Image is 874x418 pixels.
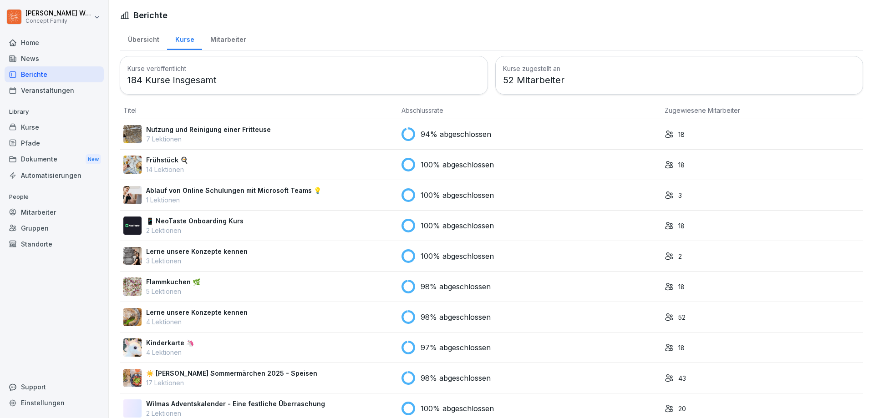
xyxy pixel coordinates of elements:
[123,369,142,387] img: vxey3jhup7ci568mo7dyx3an.png
[146,165,188,174] p: 14 Lektionen
[123,156,142,174] img: n6mw6n4d96pxhuc2jbr164bu.png
[25,18,92,24] p: Concept Family
[5,220,104,236] a: Gruppen
[202,27,254,50] a: Mitarbeiter
[146,307,248,317] p: Lerne unsere Konzepte kennen
[5,135,104,151] a: Pfade
[146,256,248,266] p: 3 Lektionen
[146,186,321,195] p: Ablauf von Online Schulungen mit Microsoft Teams 💡
[146,347,194,357] p: 4 Lektionen
[421,251,494,262] p: 100% abgeschlossen
[146,338,194,347] p: Kinderkarte 🦄
[5,204,104,220] a: Mitarbeiter
[146,195,321,205] p: 1 Lektionen
[146,226,244,235] p: 2 Lektionen
[123,106,137,114] span: Titel
[127,64,480,73] h3: Kurse veröffentlicht
[127,73,480,87] p: 184 Kurse insgesamt
[421,403,494,414] p: 100% abgeschlossen
[25,10,92,17] p: [PERSON_NAME] Weichsel
[665,106,740,114] span: Zugewiesene Mitarbeiter
[5,151,104,168] div: Dokumente
[5,50,104,66] a: News
[86,154,101,165] div: New
[5,119,104,135] a: Kurse
[146,155,188,165] p: Frühstück 🍳
[503,73,856,87] p: 52 Mitarbeiter
[421,281,491,292] p: 98% abgeschlossen
[146,378,317,388] p: 17 Lektionen
[678,221,685,231] p: 18
[133,9,168,21] h1: Berichte
[678,373,686,383] p: 43
[123,186,142,204] img: e8eoks8cju23yjmx0b33vrq2.png
[167,27,202,50] a: Kurse
[146,399,325,408] p: Wilmas Adventskalender - Eine festliche Überraschung
[146,287,200,296] p: 5 Lektionen
[678,282,685,292] p: 18
[421,342,491,353] p: 97% abgeschlossen
[678,252,682,261] p: 2
[503,64,856,73] h3: Kurse zugestellt an
[5,395,104,411] a: Einstellungen
[146,408,325,418] p: 2 Lektionen
[146,216,244,226] p: 📱 NeoTaste Onboarding Kurs
[421,129,491,140] p: 94% abgeschlossen
[5,151,104,168] a: DokumenteNew
[146,125,271,134] p: Nutzung und Reinigung einer Fritteuse
[5,105,104,119] p: Library
[5,236,104,252] a: Standorte
[5,66,104,82] a: Berichte
[120,27,167,50] a: Übersicht
[146,247,248,256] p: Lerne unsere Konzepte kennen
[146,277,200,287] p: Flammkuchen 🌿
[146,134,271,144] p: 7 Lektionen
[678,191,682,200] p: 3
[123,308,142,326] img: ssvnl9aim273pmzdbnjk7g2q.png
[123,217,142,235] img: wogpw1ad3b6xttwx9rgsg3h8.png
[678,130,685,139] p: 18
[146,317,248,327] p: 4 Lektionen
[678,312,686,322] p: 52
[5,167,104,183] a: Automatisierungen
[5,190,104,204] p: People
[5,82,104,98] a: Veranstaltungen
[421,159,494,170] p: 100% abgeschlossen
[421,312,491,322] p: 98% abgeschlossen
[146,368,317,378] p: ☀️ [PERSON_NAME] Sommermärchen 2025 - Speisen
[123,125,142,143] img: b2msvuojt3s6egexuweix326.png
[398,102,661,119] th: Abschlussrate
[123,277,142,296] img: jb643umo8xb48cipqni77y3i.png
[123,247,142,265] img: olj5wwb43e69gm36jnidps00.png
[5,379,104,395] div: Support
[421,190,494,201] p: 100% abgeschlossen
[421,220,494,231] p: 100% abgeschlossen
[678,404,686,413] p: 20
[123,338,142,357] img: hnpnnr9tv292r80l0gdrnijs.png
[678,160,685,170] p: 18
[421,373,491,383] p: 98% abgeschlossen
[5,35,104,50] a: Home
[678,343,685,353] p: 18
